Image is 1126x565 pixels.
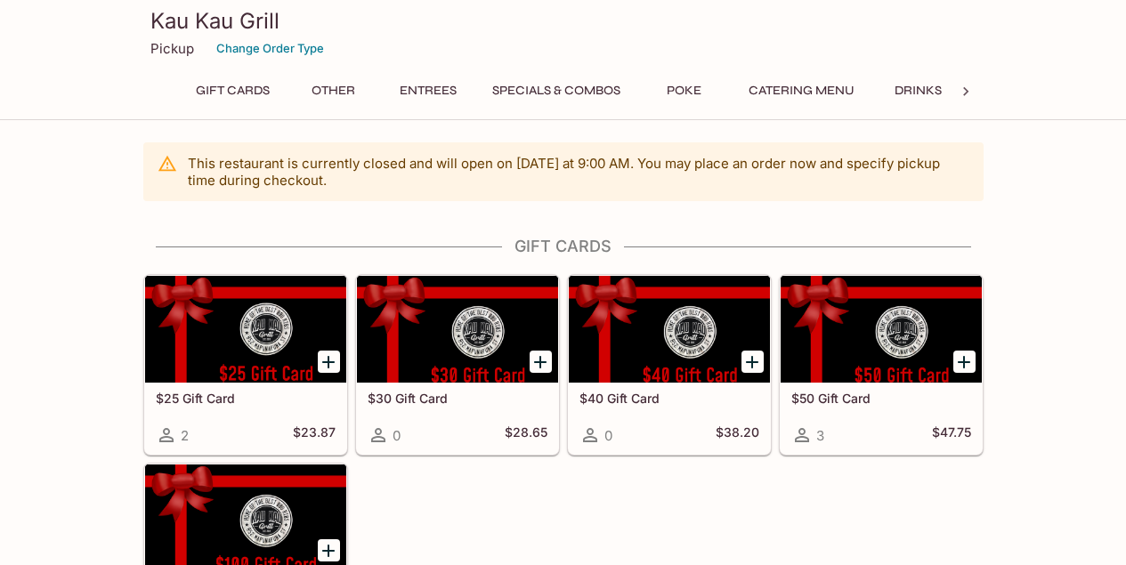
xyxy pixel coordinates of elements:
[741,351,764,373] button: Add $40 Gift Card
[144,275,347,455] a: $25 Gift Card2$23.87
[579,391,759,406] h5: $40 Gift Card
[150,7,976,35] h3: Kau Kau Grill
[293,424,336,446] h5: $23.87
[780,275,983,455] a: $50 Gift Card3$47.75
[188,155,969,189] p: This restaurant is currently closed and will open on [DATE] at 9:00 AM . You may place an order n...
[791,391,971,406] h5: $50 Gift Card
[181,427,189,444] span: 2
[368,391,547,406] h5: $30 Gift Card
[932,424,971,446] h5: $47.75
[156,391,336,406] h5: $25 Gift Card
[294,78,374,103] button: Other
[879,78,959,103] button: Drinks
[186,78,279,103] button: Gift Cards
[505,424,547,446] h5: $28.65
[953,351,976,373] button: Add $50 Gift Card
[816,427,824,444] span: 3
[357,276,558,383] div: $30 Gift Card
[145,276,346,383] div: $25 Gift Card
[208,35,332,62] button: Change Order Type
[569,276,770,383] div: $40 Gift Card
[393,427,401,444] span: 0
[644,78,725,103] button: Poke
[318,351,340,373] button: Add $25 Gift Card
[530,351,552,373] button: Add $30 Gift Card
[143,237,984,256] h4: Gift Cards
[739,78,864,103] button: Catering Menu
[781,276,982,383] div: $50 Gift Card
[318,539,340,561] button: Add $100 Gift Card
[568,275,771,455] a: $40 Gift Card0$38.20
[716,424,759,446] h5: $38.20
[356,275,559,455] a: $30 Gift Card0$28.65
[604,427,612,444] span: 0
[482,78,630,103] button: Specials & Combos
[150,40,194,57] p: Pickup
[388,78,468,103] button: Entrees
